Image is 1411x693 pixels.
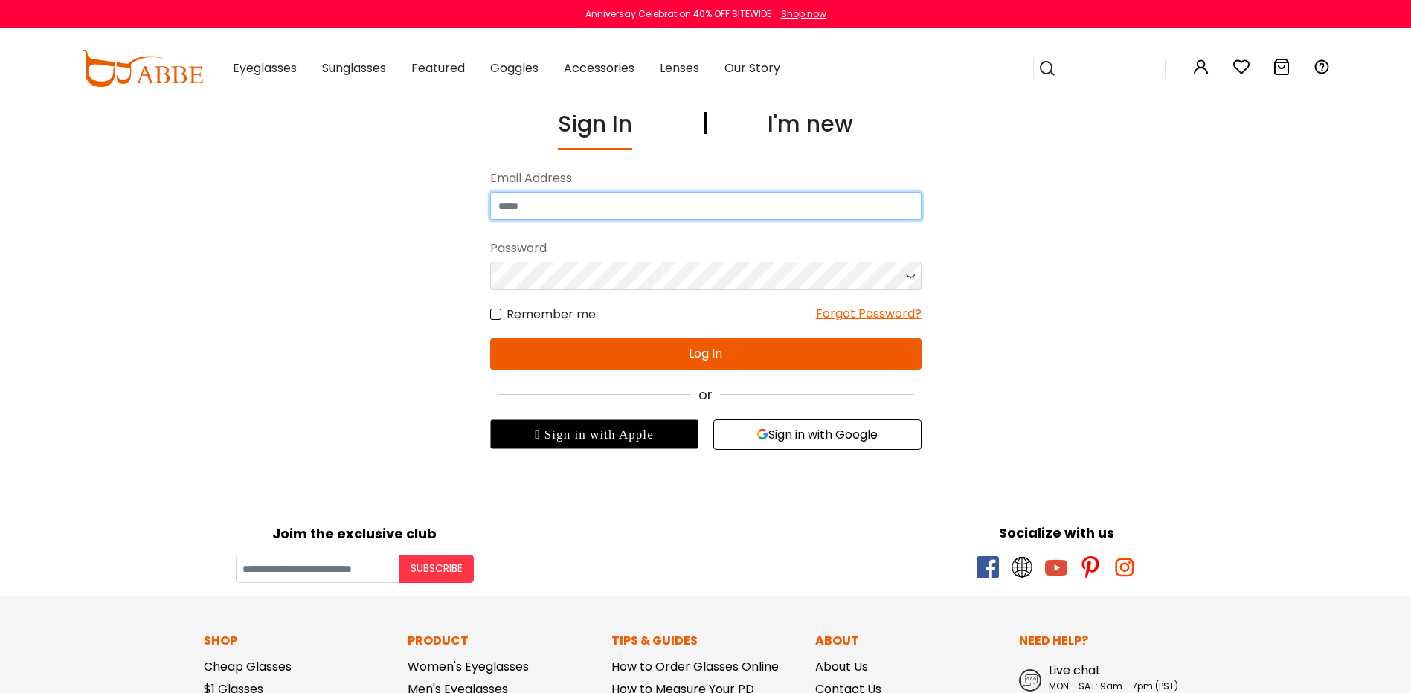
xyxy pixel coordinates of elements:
span: Live chat [1049,662,1101,679]
div: Anniversay Celebration 40% OFF SITEWIDE [585,7,771,21]
div: Socialize with us [713,523,1401,543]
label: Remember me [490,305,596,323]
div: I'm new [768,107,853,150]
span: Accessories [564,59,634,77]
div: Forgot Password? [816,305,922,323]
a: Women's Eyeglasses [408,658,529,675]
a: Cheap Glasses [204,658,292,675]
div: Email Address [490,165,922,192]
a: Shop now [774,7,826,20]
span: instagram [1113,556,1136,578]
a: How to Order Glasses Online [611,658,779,675]
button: Sign in with Google [713,419,922,450]
p: Need Help? [1019,632,1208,650]
span: pinterest [1079,556,1102,578]
input: Your email [236,555,399,583]
span: Goggles [490,59,539,77]
button: Log In [490,338,922,370]
span: Our Story [724,59,780,77]
button: Subscribe [399,555,474,583]
span: MON - SAT: 9am - 7pm (PST) [1049,680,1178,692]
img: abbeglasses.com [81,50,203,87]
p: Tips & Guides [611,632,800,650]
span: Sunglasses [322,59,386,77]
div: Shop now [781,7,826,21]
div: Password [490,235,922,262]
div: or [490,384,922,404]
p: Product [408,632,597,650]
span: youtube [1045,556,1067,578]
span: Featured [411,59,465,77]
span: twitter [1011,556,1033,578]
span: Eyeglasses [233,59,297,77]
p: About [815,632,1004,650]
div: Joim the exclusive club [11,520,698,544]
a: About Us [815,658,868,675]
span: facebook [977,556,999,578]
a: Live chat MON - SAT: 9am - 7pm (PST) [1019,662,1208,693]
div: Sign in with Apple [490,419,698,449]
div: Sign In [558,107,632,150]
span: Lenses [660,59,699,77]
p: Shop [204,632,393,650]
